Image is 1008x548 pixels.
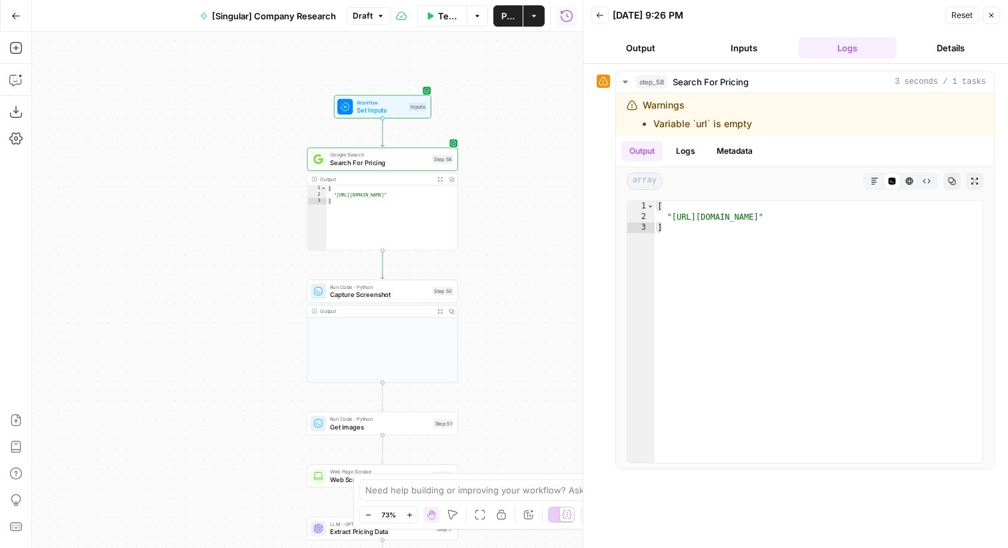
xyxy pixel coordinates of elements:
li: Variable `url` is empty [653,117,752,131]
span: Get images [330,422,429,432]
div: Inputs [409,103,427,111]
div: Web Page ScrapeWeb ScrapeStep 23 [307,464,458,487]
div: 1 [307,185,326,191]
span: Capture Screenshot [330,290,428,300]
button: [Singular] Company Research [192,5,344,27]
span: Test Workflow [438,9,459,23]
span: Reset [951,9,973,21]
g: Edge from start to step_58 [381,119,384,146]
div: Output [320,175,431,183]
div: 3 [627,222,655,233]
span: [Singular] Company Research [212,9,336,23]
g: Edge from step_51 to step_23 [381,435,384,463]
span: Web Scrape [330,475,428,485]
div: 3 [307,198,326,204]
span: step_58 [636,75,667,89]
span: Publish [501,9,515,23]
div: 1 [627,201,655,212]
span: Google Search [330,151,428,159]
button: Metadata [709,141,761,161]
div: 3 seconds / 1 tasks [616,93,994,469]
div: Step 7 [435,524,454,533]
span: Web Page Scrape [330,467,428,475]
button: Output [621,141,663,161]
button: Publish [493,5,523,27]
button: Logs [668,141,703,161]
span: Draft [353,10,373,22]
span: 3 seconds / 1 tasks [895,76,986,88]
g: Edge from step_58 to step_50 [381,250,384,278]
div: Google SearchSearch For PricingStep 58Output[ "[URL][DOMAIN_NAME]"] [307,148,458,251]
button: Inputs [695,37,793,59]
span: Run Code · Python [330,283,428,291]
div: WorkflowSet InputsInputs [307,95,458,119]
span: Set Inputs [357,105,405,115]
button: Test Workflow [417,5,467,27]
button: 3 seconds / 1 tasks [616,71,994,93]
button: Details [902,37,1000,59]
button: Draft [347,7,391,25]
button: Output [591,37,689,59]
div: LLM · GPT-4.1Extract Pricing DataStep 7 [307,517,458,540]
span: Toggle code folding, rows 1 through 3 [647,201,654,212]
span: Workflow [357,99,405,107]
span: Search For Pricing [330,158,428,168]
div: Output [320,308,431,316]
div: Step 51 [433,419,454,427]
button: Logs [799,37,897,59]
div: Warnings [643,99,752,131]
div: Step 50 [432,287,453,296]
div: 2 [307,192,326,198]
g: Edge from step_50 to step_51 [381,383,384,411]
div: Step 23 [432,471,453,480]
div: Step 58 [432,155,453,164]
div: Run Code · PythonCapture ScreenshotStep 50Output [307,280,458,383]
span: Search For Pricing [673,75,749,89]
span: Toggle code folding, rows 1 through 3 [321,185,326,191]
div: Run Code · PythonGet imagesStep 51 [307,411,458,435]
span: 73% [381,509,396,520]
span: Extract Pricing Data [330,527,431,537]
button: Reset [945,7,979,24]
span: Run Code · Python [330,415,429,423]
span: array [627,172,663,190]
div: 2 [627,212,655,222]
span: LLM · GPT-4.1 [330,520,431,528]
